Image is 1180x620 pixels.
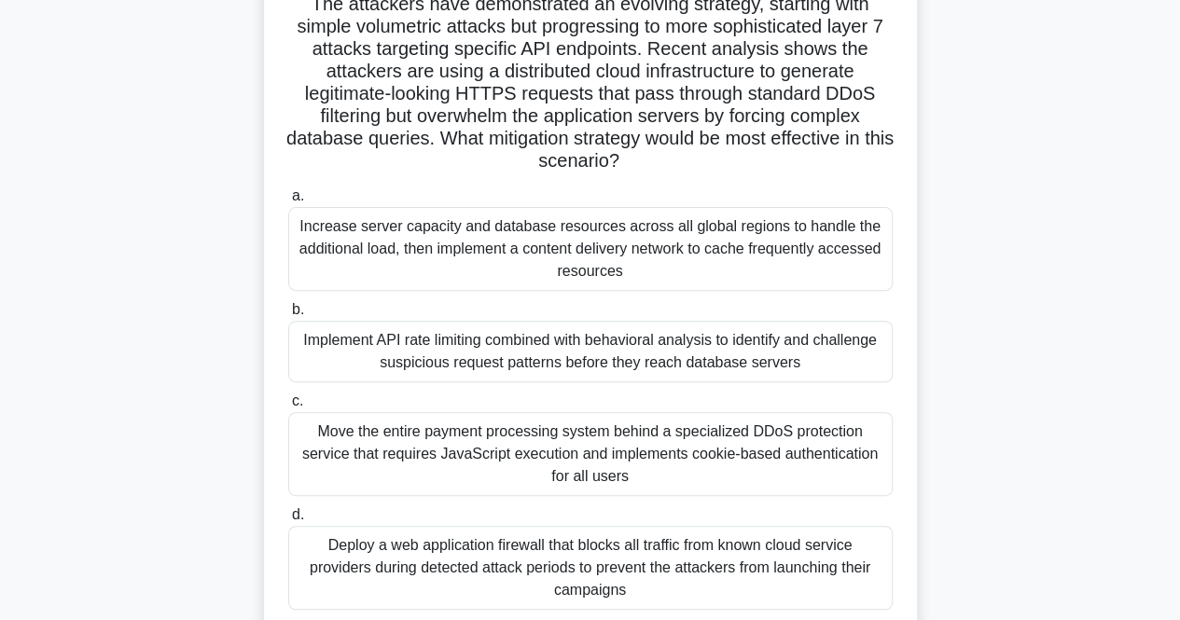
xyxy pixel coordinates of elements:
div: Increase server capacity and database resources across all global regions to handle the additiona... [288,207,893,291]
div: Move the entire payment processing system behind a specialized DDoS protection service that requi... [288,412,893,496]
span: c. [292,393,303,408]
div: Deploy a web application firewall that blocks all traffic from known cloud service providers duri... [288,526,893,610]
div: Implement API rate limiting combined with behavioral analysis to identify and challenge suspiciou... [288,321,893,382]
span: d. [292,506,304,522]
span: a. [292,187,304,203]
span: b. [292,301,304,317]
